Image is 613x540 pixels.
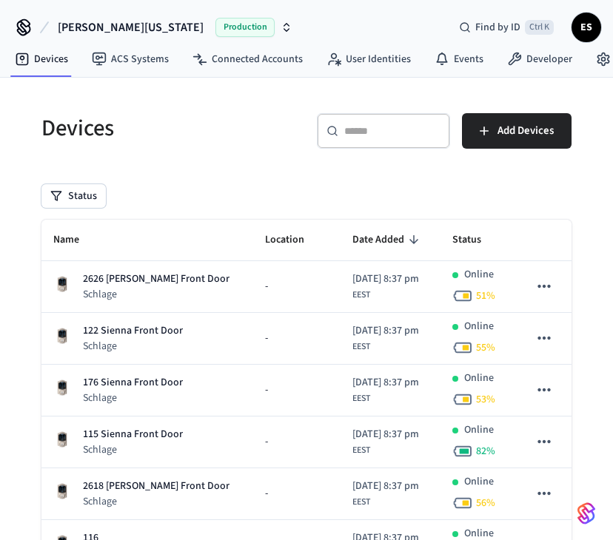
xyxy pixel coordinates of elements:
[352,229,423,252] span: Date Added
[423,46,495,72] a: Events
[464,267,494,283] p: Online
[498,121,554,141] span: Add Devices
[475,20,520,35] span: Find by ID
[83,391,183,405] p: Schlage
[265,229,324,252] span: Location
[464,422,494,438] p: Online
[215,18,275,37] span: Production
[83,323,183,339] p: 122 Sienna Front Door
[573,14,600,41] span: ES
[352,496,370,509] span: EEST
[265,434,268,450] span: -
[53,482,71,500] img: Schlage Sense Smart Deadbolt with Camelot Trim, Front
[53,275,71,293] img: Schlage Sense Smart Deadbolt with Camelot Trim, Front
[83,479,230,494] p: 2618 [PERSON_NAME] Front Door
[181,46,315,72] a: Connected Accounts
[352,271,419,302] div: Europe/Bucharest
[352,444,370,457] span: EEST
[83,375,183,391] p: 176 Sienna Front Door
[476,444,495,459] span: 82 %
[352,479,419,494] span: [DATE] 8:37 pm
[464,474,494,490] p: Online
[53,327,71,345] img: Schlage Sense Smart Deadbolt with Camelot Trim, Front
[53,229,98,252] span: Name
[3,46,80,72] a: Devices
[265,279,268,294] span: -
[265,382,268,398] span: -
[83,339,183,354] p: Schlage
[577,502,595,525] img: SeamLogoGradient.69752ec5.svg
[352,375,419,391] span: [DATE] 8:37 pm
[352,479,419,509] div: Europe/Bucharest
[476,288,495,303] span: 51 %
[352,375,419,405] div: Europe/Bucharest
[452,229,500,252] span: Status
[83,442,183,457] p: Schlage
[447,14,566,41] div: Find by IDCtrl K
[572,13,601,42] button: ES
[53,431,71,448] img: Schlage Sense Smart Deadbolt with Camelot Trim, Front
[315,46,423,72] a: User Identities
[476,496,495,510] span: 56 %
[83,287,230,302] p: Schlage
[352,340,370,354] span: EEST
[53,379,71,396] img: Schlage Sense Smart Deadbolt with Camelot Trim, Front
[476,392,495,407] span: 53 %
[83,271,230,287] p: 2626 [PERSON_NAME] Front Door
[41,184,106,208] button: Status
[476,340,495,355] span: 55 %
[352,271,419,287] span: [DATE] 8:37 pm
[41,113,298,144] h5: Devices
[464,319,494,334] p: Online
[352,392,370,405] span: EEST
[352,323,419,339] span: [DATE] 8:37 pm
[352,427,419,442] span: [DATE] 8:37 pm
[462,113,572,149] button: Add Devices
[83,494,230,509] p: Schlage
[265,486,268,502] span: -
[525,20,554,35] span: Ctrl K
[80,46,181,72] a: ACS Systems
[352,288,370,302] span: EEST
[83,427,183,442] p: 115 Sienna Front Door
[265,331,268,346] span: -
[464,371,494,386] p: Online
[352,323,419,354] div: Europe/Bucharest
[352,427,419,457] div: Europe/Bucharest
[58,18,204,36] span: [PERSON_NAME][US_STATE]
[495,46,584,72] a: Developer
